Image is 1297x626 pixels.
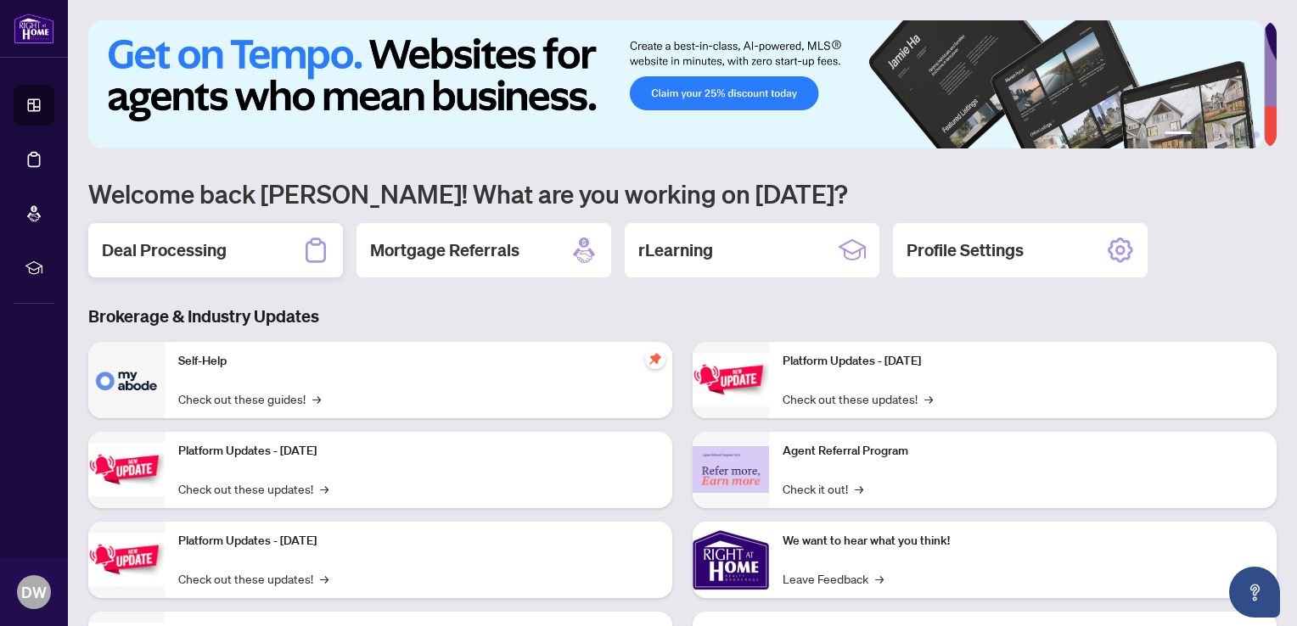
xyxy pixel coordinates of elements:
h2: Deal Processing [102,238,227,262]
span: → [320,569,328,588]
p: Self-Help [178,352,659,371]
img: Slide 0 [88,20,1264,148]
img: logo [14,13,54,44]
button: 1 [1165,131,1192,138]
img: Platform Updates - September 16, 2025 [88,443,165,496]
h2: rLearning [638,238,713,262]
button: 6 [1253,131,1260,138]
img: Self-Help [88,342,165,418]
a: Leave Feedback→ [783,569,884,588]
span: → [320,479,328,498]
span: pushpin [645,349,665,369]
button: 3 [1212,131,1219,138]
p: Platform Updates - [DATE] [178,532,659,551]
p: Platform Updates - [DATE] [783,352,1263,371]
h2: Mortgage Referrals [370,238,519,262]
span: → [312,389,321,408]
img: Platform Updates - June 23, 2025 [693,353,769,406]
h1: Welcome back [PERSON_NAME]! What are you working on [DATE]? [88,177,1277,210]
img: Agent Referral Program [693,446,769,493]
p: Agent Referral Program [783,442,1263,461]
button: 5 [1239,131,1246,138]
h3: Brokerage & Industry Updates [88,305,1277,328]
h2: Profile Settings [907,238,1024,262]
button: 4 [1226,131,1232,138]
a: Check out these updates!→ [178,569,328,588]
span: → [875,569,884,588]
a: Check it out!→ [783,479,863,498]
a: Check out these guides!→ [178,389,321,408]
button: Open asap [1229,567,1280,618]
a: Check out these updates!→ [783,389,933,408]
img: We want to hear what you think! [693,522,769,598]
p: We want to hear what you think! [783,532,1263,551]
span: → [855,479,863,498]
p: Platform Updates - [DATE] [178,442,659,461]
a: Check out these updates!→ [178,479,328,498]
button: 2 [1199,131,1205,138]
span: → [924,389,933,408]
img: Platform Updates - July 21, 2025 [88,533,165,586]
span: DW [21,580,47,604]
